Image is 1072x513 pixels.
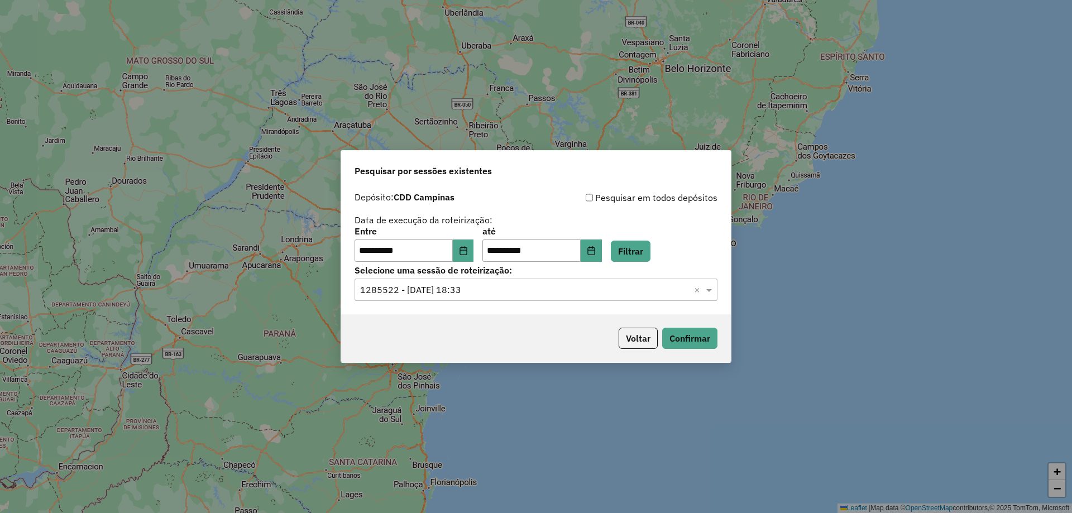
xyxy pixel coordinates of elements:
button: Choose Date [581,239,602,262]
label: Depósito: [355,190,454,204]
button: Choose Date [453,239,474,262]
span: Clear all [694,283,703,296]
label: até [482,224,601,238]
button: Filtrar [611,241,650,262]
button: Confirmar [662,328,717,349]
label: Selecione uma sessão de roteirização: [355,263,717,277]
label: Data de execução da roteirização: [355,213,492,227]
span: Pesquisar por sessões existentes [355,164,492,178]
label: Entre [355,224,473,238]
button: Voltar [619,328,658,349]
div: Pesquisar em todos depósitos [536,191,717,204]
strong: CDD Campinas [394,191,454,203]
